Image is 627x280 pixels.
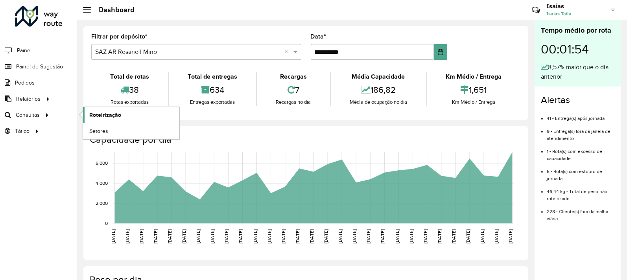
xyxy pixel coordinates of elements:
text: [DATE] [153,229,158,243]
span: Pedidos [15,79,35,87]
text: [DATE] [210,229,215,243]
text: [DATE] [508,229,513,243]
text: [DATE] [281,229,286,243]
h2: Dashboard [91,6,135,14]
span: Consultas [16,111,40,119]
div: Recargas [259,72,328,81]
h3: Isaias [546,2,605,10]
text: [DATE] [451,229,456,243]
div: Média Capacidade [333,72,424,81]
text: [DATE] [195,229,201,243]
text: [DATE] [167,229,172,243]
div: 1,651 [429,81,518,98]
li: 9 - Entrega(s) fora da janela de atendimento [547,122,615,142]
li: 5 - Rota(s) com estouro de jornada [547,162,615,182]
a: Roteirização [83,107,179,123]
text: 4,000 [96,181,108,186]
li: 1 - Rota(s) com excesso de capacidade [547,142,615,162]
text: [DATE] [267,229,272,243]
text: [DATE] [139,229,144,243]
text: 0 [105,221,108,226]
div: Rotas exportadas [93,98,166,106]
div: 38 [93,81,166,98]
a: Contato Rápido [527,2,544,18]
div: Entregas exportadas [171,98,254,106]
text: [DATE] [352,229,357,243]
span: Painel [17,46,31,55]
div: 00:01:54 [541,36,615,63]
li: 41 - Entrega(s) após jornada [547,109,615,122]
text: [DATE] [309,229,314,243]
li: 46,44 kg - Total de peso não roteirizado [547,182,615,202]
text: [DATE] [224,229,229,243]
text: [DATE] [479,229,485,243]
div: Total de entregas [171,72,254,81]
text: [DATE] [238,229,243,243]
span: Isaias Taila [546,10,605,17]
text: 2,000 [96,201,108,206]
span: Roteirização [89,111,121,119]
div: 7 [259,81,328,98]
span: Relatórios [16,95,41,103]
h4: Capacidade por dia [90,134,520,146]
div: Tempo médio por rota [541,25,615,36]
div: 186,82 [333,81,424,98]
div: Km Médio / Entrega [429,72,518,81]
a: Setores [83,123,179,139]
div: 8,57% maior que o dia anterior [541,63,615,81]
text: [DATE] [323,229,328,243]
div: Km Médio / Entrega [429,98,518,106]
text: [DATE] [423,229,428,243]
div: Recargas no dia [259,98,328,106]
text: [DATE] [494,229,499,243]
span: Painel de Sugestão [16,63,63,71]
label: Data [311,32,326,41]
text: 6,000 [96,160,108,166]
button: Choose Date [434,44,447,60]
span: Tático [15,127,30,135]
div: Média de ocupação no dia [333,98,424,106]
text: [DATE] [111,229,116,243]
text: [DATE] [409,229,414,243]
text: [DATE] [181,229,186,243]
text: [DATE] [125,229,130,243]
li: 228 - Cliente(s) fora da malha viária [547,202,615,222]
span: Setores [89,127,108,135]
div: 634 [171,81,254,98]
text: [DATE] [395,229,400,243]
span: Clear all [285,47,291,57]
text: [DATE] [366,229,371,243]
text: [DATE] [337,229,343,243]
text: [DATE] [295,229,300,243]
div: Total de rotas [93,72,166,81]
text: [DATE] [437,229,442,243]
text: [DATE] [465,229,470,243]
h4: Alertas [541,94,615,106]
label: Filtrar por depósito [91,32,148,41]
text: [DATE] [253,229,258,243]
text: [DATE] [380,229,385,243]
